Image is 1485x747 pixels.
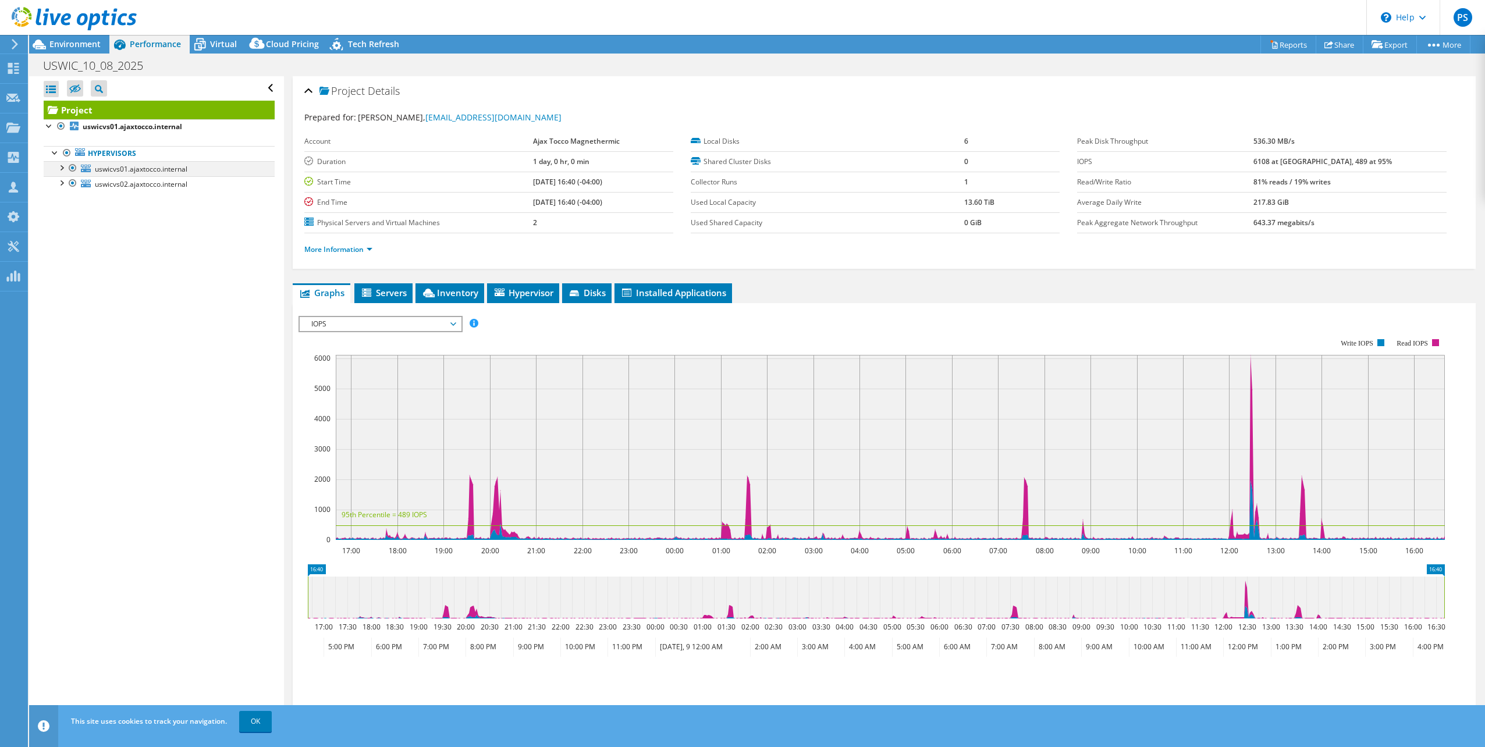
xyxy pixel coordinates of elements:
[883,622,901,632] text: 05:00
[533,218,537,227] b: 2
[304,136,533,147] label: Account
[691,136,964,147] label: Local Disks
[314,504,331,514] text: 1000
[38,59,161,72] h1: USWIC_10_08_2025
[314,622,332,632] text: 17:00
[388,546,406,556] text: 18:00
[835,622,853,632] text: 04:00
[1380,622,1398,632] text: 15:30
[964,177,968,187] b: 1
[314,444,331,454] text: 3000
[1416,35,1470,54] a: More
[1316,35,1363,54] a: Share
[533,136,620,146] b: Ajax Tocco Magnethermic
[44,161,275,176] a: uswicvs01.ajaxtocco.internal
[954,622,972,632] text: 06:30
[239,711,272,732] a: OK
[1077,217,1253,229] label: Peak Aggregate Network Throughput
[1191,622,1209,632] text: 11:30
[598,622,616,632] text: 23:00
[1096,622,1114,632] text: 09:30
[314,414,331,424] text: 4000
[665,546,683,556] text: 00:00
[527,622,545,632] text: 21:30
[691,156,964,168] label: Shared Cluster Disks
[314,353,331,363] text: 6000
[850,546,868,556] text: 04:00
[1253,136,1295,146] b: 536.30 MB/s
[619,546,637,556] text: 23:00
[368,84,400,98] span: Details
[1048,622,1066,632] text: 08:30
[1072,622,1090,632] text: 09:00
[620,287,726,298] span: Installed Applications
[646,622,664,632] text: 00:00
[533,197,602,207] b: [DATE] 16:40 (-04:00)
[348,38,399,49] span: Tech Refresh
[1081,546,1099,556] text: 09:00
[130,38,181,49] span: Performance
[434,546,452,556] text: 19:00
[266,38,319,49] span: Cloud Pricing
[44,146,275,161] a: Hypervisors
[551,622,569,632] text: 22:00
[669,622,687,632] text: 00:30
[622,622,640,632] text: 23:30
[1167,622,1185,632] text: 11:00
[527,546,545,556] text: 21:00
[1077,156,1253,168] label: IOPS
[812,622,830,632] text: 03:30
[964,197,994,207] b: 13.60 TiB
[385,622,403,632] text: 18:30
[1077,197,1253,208] label: Average Daily Write
[210,38,237,49] span: Virtual
[1356,622,1374,632] text: 15:00
[575,622,593,632] text: 22:30
[1077,176,1253,188] label: Read/Write Ratio
[83,122,182,131] b: uswicvs01.ajaxtocco.internal
[1333,622,1351,632] text: 14:30
[1359,546,1377,556] text: 15:00
[44,176,275,191] a: uswicvs02.ajaxtocco.internal
[342,510,427,520] text: 95th Percentile = 489 IOPS
[95,179,187,189] span: uswicvs02.ajaxtocco.internal
[930,622,948,632] text: 06:00
[299,287,344,298] span: Graphs
[1285,622,1303,632] text: 13:30
[1220,546,1238,556] text: 12:00
[304,244,372,254] a: More Information
[1363,35,1417,54] a: Export
[1238,622,1256,632] text: 12:30
[758,546,776,556] text: 02:00
[480,622,498,632] text: 20:30
[1309,622,1327,632] text: 14:00
[360,287,407,298] span: Servers
[304,197,533,208] label: End Time
[1312,546,1330,556] text: 14:00
[326,535,331,545] text: 0
[896,546,914,556] text: 05:00
[859,622,877,632] text: 04:30
[409,622,427,632] text: 19:00
[1077,136,1253,147] label: Peak Disk Throughput
[573,546,591,556] text: 22:00
[304,112,356,123] label: Prepared for:
[49,38,101,49] span: Environment
[1454,8,1472,27] span: PS
[533,177,602,187] b: [DATE] 16:40 (-04:00)
[691,197,964,208] label: Used Local Capacity
[1214,622,1232,632] text: 12:00
[1001,622,1019,632] text: 07:30
[943,546,961,556] text: 06:00
[314,474,331,484] text: 2000
[906,622,924,632] text: 05:30
[1035,546,1053,556] text: 08:00
[764,622,782,632] text: 02:30
[1025,622,1043,632] text: 08:00
[1405,546,1423,556] text: 16:00
[1128,546,1146,556] text: 10:00
[433,622,451,632] text: 19:30
[338,622,356,632] text: 17:30
[964,136,968,146] b: 6
[1262,622,1280,632] text: 13:00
